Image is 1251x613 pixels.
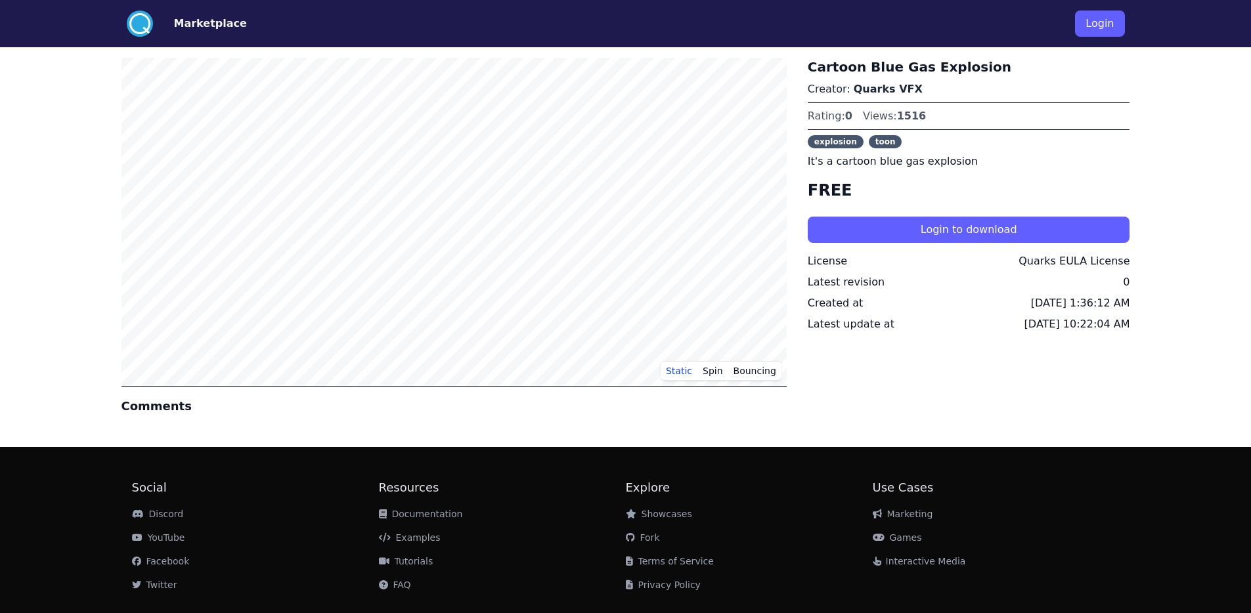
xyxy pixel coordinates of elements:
a: Login to download [808,223,1130,236]
p: Creator: [808,81,1130,97]
div: [DATE] 1:36:12 AM [1031,295,1130,311]
span: 0 [845,110,852,122]
a: Interactive Media [873,556,966,566]
div: Views: [863,108,926,124]
h2: Social [132,478,379,497]
a: Quarks VFX [854,83,923,95]
a: Showcases [626,509,692,519]
div: Created at [808,295,863,311]
a: Facebook [132,556,190,566]
div: Latest revision [808,274,885,290]
a: Games [873,532,922,543]
div: Rating: [808,108,852,124]
div: License [808,253,847,269]
button: Login [1075,11,1124,37]
a: Fork [626,532,660,543]
h2: Use Cases [873,478,1120,497]
span: toon [869,135,902,148]
h3: Cartoon Blue Gas Explosion [808,58,1130,76]
a: Marketplace [153,16,247,32]
div: Quarks EULA License [1019,253,1130,269]
a: FAQ [379,580,411,590]
a: Privacy Policy [626,580,701,590]
a: Login [1075,5,1124,42]
div: 0 [1123,274,1130,290]
a: Documentation [379,509,463,519]
h4: Comments [121,397,787,415]
a: Tutorials [379,556,433,566]
h4: FREE [808,180,1130,201]
div: [DATE] 10:22:04 AM [1024,316,1130,332]
button: Spin [697,361,728,381]
a: Marketing [873,509,933,519]
p: It's a cartoon blue gas explosion [808,154,1130,169]
a: Discord [132,509,184,519]
button: Login to download [808,217,1130,243]
a: Twitter [132,580,177,590]
div: Latest update at [808,316,894,332]
a: Examples [379,532,441,543]
h2: Explore [626,478,873,497]
button: Static [661,361,697,381]
span: explosion [808,135,864,148]
h2: Resources [379,478,626,497]
span: 1516 [897,110,927,122]
button: Bouncing [728,361,781,381]
a: Terms of Service [626,556,714,566]
button: Marketplace [174,16,247,32]
a: YouTube [132,532,185,543]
